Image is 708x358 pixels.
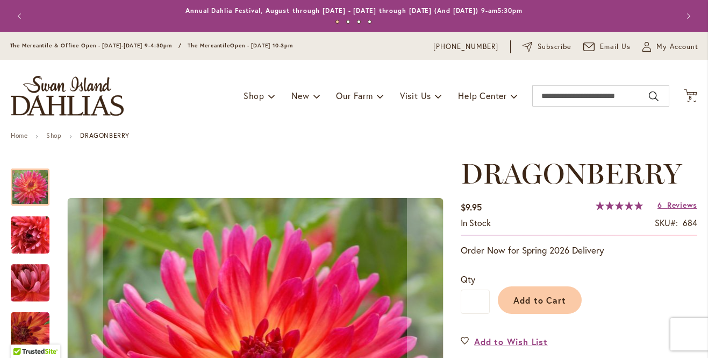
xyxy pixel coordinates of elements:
a: Subscribe [523,41,571,52]
div: Availability [461,217,491,229]
span: Add to Wish List [474,335,548,348]
strong: DRAGONBERRY [80,131,130,139]
a: store logo [11,76,124,116]
span: $9.95 [461,201,482,213]
span: Email Us [600,41,631,52]
span: My Account [656,41,698,52]
span: Our Farm [336,90,373,101]
span: DRAGONBERRY [461,157,682,191]
div: DRAGONBERRY [11,158,60,206]
iframe: Launch Accessibility Center [8,320,38,350]
a: Email Us [583,41,631,52]
button: Add to Cart [498,286,582,314]
div: DRAGONBERRY [11,301,60,349]
span: Shop [244,90,264,101]
button: Next [677,5,698,27]
a: [PHONE_NUMBER] [433,41,498,52]
span: Add to Cart [513,294,567,306]
strong: SKU [655,217,678,228]
a: Add to Wish List [461,335,548,348]
button: My Account [642,41,698,52]
button: 3 of 4 [357,20,361,24]
div: DRAGONBERRY [11,254,60,301]
button: 2 of 4 [346,20,350,24]
a: 6 Reviews [657,200,697,210]
img: DRAGONBERRY [11,264,49,303]
span: In stock [461,217,491,228]
a: Shop [46,131,61,139]
span: Reviews [667,200,697,210]
button: Previous [10,5,32,27]
img: DRAGONBERRY [11,216,49,255]
button: 1 of 4 [335,20,339,24]
button: 8 [684,89,697,103]
button: 4 of 4 [368,20,371,24]
span: Visit Us [400,90,431,101]
span: 8 [689,94,692,101]
div: 100% [596,201,643,210]
span: 6 [657,200,662,210]
span: Subscribe [538,41,571,52]
span: Open - [DATE] 10-3pm [230,42,293,49]
span: Qty [461,273,475,285]
span: Help Center [458,90,507,101]
span: New [291,90,309,101]
a: Home [11,131,27,139]
a: Annual Dahlia Festival, August through [DATE] - [DATE] through [DATE] (And [DATE]) 9-am5:30pm [185,6,523,15]
span: The Mercantile & Office Open - [DATE]-[DATE] 9-4:30pm / The Mercantile [10,42,231,49]
div: 684 [683,217,697,229]
div: DRAGONBERRY [11,206,60,254]
p: Order Now for Spring 2026 Delivery [461,244,697,257]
